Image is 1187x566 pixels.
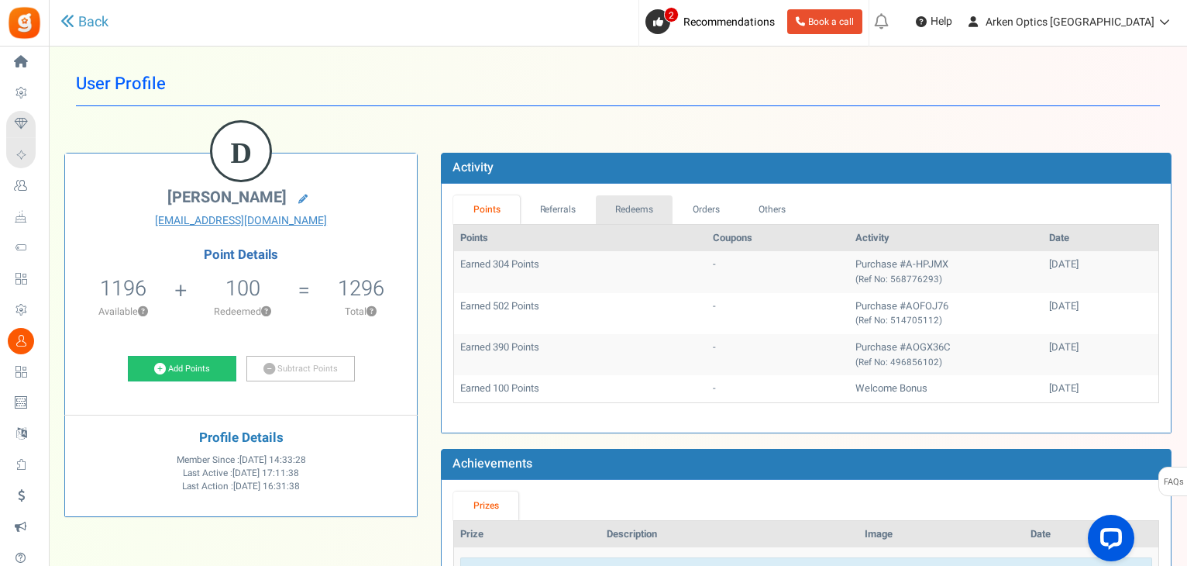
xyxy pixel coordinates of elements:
[77,213,405,229] a: [EMAIL_ADDRESS][DOMAIN_NAME]
[683,14,775,30] span: Recommendations
[366,307,377,317] button: ?
[707,375,850,402] td: -
[454,225,706,252] th: Points
[182,480,300,493] span: Last Action :
[1043,225,1158,252] th: Date
[645,9,781,34] a: 2 Recommendations
[225,277,260,300] h5: 100
[233,480,300,493] span: [DATE] 16:31:38
[1049,299,1152,314] div: [DATE]
[520,195,596,224] a: Referrals
[453,195,520,224] a: Points
[855,314,942,327] small: (Ref No: 514705112)
[927,14,952,29] span: Help
[7,5,42,40] img: Gratisfaction
[454,293,706,334] td: Earned 502 Points
[100,273,146,304] span: 1196
[452,454,532,473] b: Achievements
[338,277,384,300] h5: 1296
[232,467,299,480] span: [DATE] 17:11:38
[239,454,306,467] span: [DATE] 14:33:28
[707,225,850,252] th: Coupons
[855,273,942,286] small: (Ref No: 568776293)
[76,62,1160,106] h1: User Profile
[453,492,518,520] a: Prizes
[454,375,706,402] td: Earned 100 Points
[849,251,1043,292] td: Purchase #A-HPJMX
[177,454,306,467] span: Member Since :
[454,251,706,292] td: Earned 304 Points
[188,305,296,319] p: Redeemed
[167,186,287,209] span: [PERSON_NAME]
[596,195,673,224] a: Redeems
[212,123,270,183] figcaption: D
[849,334,1043,375] td: Purchase #AOGX36C
[183,467,299,480] span: Last Active :
[128,356,236,382] a: Add Points
[454,334,706,375] td: Earned 390 Points
[707,334,850,375] td: -
[707,251,850,292] td: -
[454,521,600,548] th: Prize
[1163,468,1184,497] span: FAQs
[73,305,173,319] p: Available
[849,293,1043,334] td: Purchase #AOFOJ76
[673,195,739,224] a: Orders
[849,375,1043,402] td: Welcome Bonus
[600,521,858,548] th: Description
[739,195,806,224] a: Others
[910,9,958,34] a: Help
[1024,521,1158,548] th: Date
[312,305,409,319] p: Total
[77,431,405,446] h4: Profile Details
[1049,340,1152,355] div: [DATE]
[707,293,850,334] td: -
[1049,257,1152,272] div: [DATE]
[855,356,942,369] small: (Ref No: 496856102)
[65,248,417,262] h4: Point Details
[261,307,271,317] button: ?
[1049,381,1152,396] div: [DATE]
[246,356,355,382] a: Subtract Points
[138,307,148,317] button: ?
[452,158,494,177] b: Activity
[664,7,679,22] span: 2
[849,225,1043,252] th: Activity
[858,521,1024,548] th: Image
[787,9,862,34] a: Book a call
[986,14,1154,30] span: Arken Optics [GEOGRAPHIC_DATA]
